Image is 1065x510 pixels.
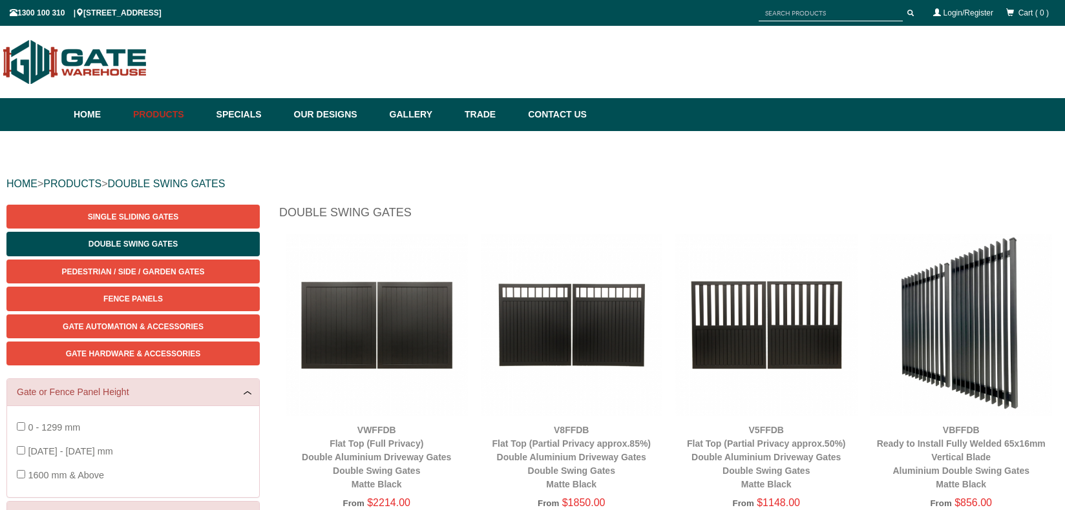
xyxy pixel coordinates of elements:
[88,212,178,221] span: Single Sliding Gates
[127,98,210,131] a: Products
[61,267,204,276] span: Pedestrian / Side / Garden Gates
[288,98,383,131] a: Our Designs
[6,342,260,365] a: Gate Hardware & Accessories
[103,294,163,303] span: Fence Panels
[944,8,993,17] a: Login/Register
[286,234,468,416] img: VWFFDB - Flat Top (Full Privacy) - Double Aluminium Driveway Gates - Double Swing Gates - Matte B...
[383,98,458,131] a: Gallery
[6,205,260,229] a: Single Sliding Gates
[43,178,101,189] a: PRODUCTS
[1018,8,1049,17] span: Cart ( 0 )
[107,178,225,189] a: DOUBLE SWING GATES
[562,497,606,508] span: $1850.00
[343,498,364,508] span: From
[522,98,587,131] a: Contact Us
[28,446,112,456] span: [DATE] - [DATE] mm
[675,234,858,416] img: V5FFDB - Flat Top (Partial Privacy approx.50%) - Double Aluminium Driveway Gates - Double Swing G...
[538,498,559,508] span: From
[6,314,260,338] a: Gate Automation & Accessories
[89,240,178,249] span: Double Swing Gates
[687,425,846,489] a: V5FFDBFlat Top (Partial Privacy approx.50%)Double Aluminium Driveway GatesDouble Swing GatesMatte...
[954,497,992,508] span: $856.00
[302,425,451,489] a: VWFFDBFlat Top (Full Privacy)Double Aluminium Driveway GatesDouble Swing GatesMatte Black
[481,234,663,416] img: V8FFDB - Flat Top (Partial Privacy approx.85%) - Double Aluminium Driveway Gates - Double Swing G...
[6,260,260,283] a: Pedestrian / Side / Garden Gates
[870,234,1053,416] img: VBFFDB - Ready to Install Fully Welded 65x16mm Vertical Blade - Aluminium Double Swing Gates - Ma...
[757,497,800,508] span: $1148.00
[74,98,127,131] a: Home
[28,470,104,480] span: 1600 mm & Above
[367,497,410,508] span: $2214.00
[17,385,249,399] a: Gate or Fence Panel Height
[63,322,204,331] span: Gate Automation & Accessories
[492,425,651,489] a: V8FFDBFlat Top (Partial Privacy approx.85%)Double Aluminium Driveway GatesDouble Swing GatesMatte...
[6,163,1059,205] div: > >
[6,178,37,189] a: HOME
[10,8,162,17] span: 1300 100 310 | [STREET_ADDRESS]
[66,349,201,358] span: Gate Hardware & Accessories
[931,498,952,508] span: From
[458,98,522,131] a: Trade
[733,498,754,508] span: From
[877,425,1046,489] a: VBFFDBReady to Install Fully Welded 65x16mm Vertical BladeAluminium Double Swing GatesMatte Black
[6,232,260,256] a: Double Swing Gates
[28,422,80,433] span: 0 - 1299 mm
[279,205,1059,227] h1: Double Swing Gates
[210,98,288,131] a: Specials
[6,287,260,311] a: Fence Panels
[759,5,903,21] input: SEARCH PRODUCTS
